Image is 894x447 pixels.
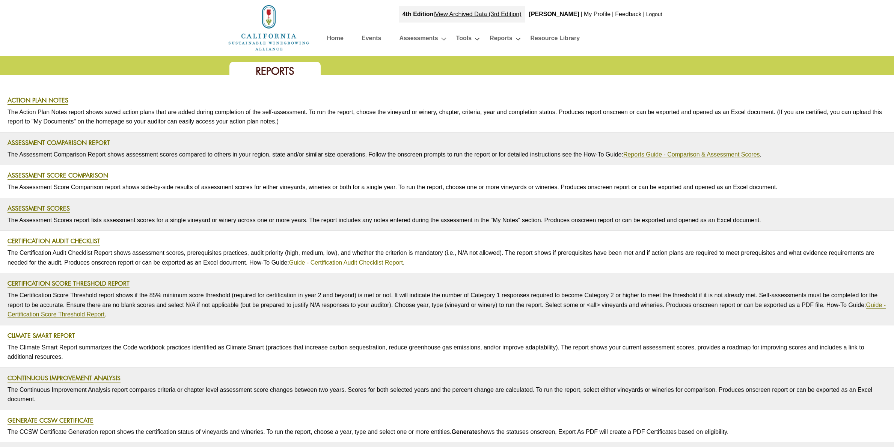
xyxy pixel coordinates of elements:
a: Events [362,33,381,46]
div: | [399,6,525,23]
p: The Assessment Scores report lists assessment scores for a single vineyard or winery across one o... [8,214,886,227]
a: Certification Audit Checklist [8,237,100,245]
a: Certification Score Threshold Report [8,279,130,288]
a: Resource Library [531,33,580,46]
a: Tools [456,33,472,46]
a: Assessment Scores [8,204,70,213]
a: Guide - Certification Audit Checklist Report [289,259,403,266]
p: The Climate Smart Report summarizes the Code workbook practices identified as Climate Smart (prac... [8,341,886,364]
a: Assessments [399,33,438,46]
span: Reports [256,65,294,78]
a: My Profile [584,11,611,17]
a: Action Plan Notes [8,96,68,105]
a: Assessment Score Comparison [8,171,108,180]
p: The CCSW Certificate Generation report shows the certification status of vineyards and wineries. ... [8,425,886,439]
a: Home [228,24,310,30]
a: Feedback [615,11,641,17]
a: Generate CCSW Certificate [8,416,93,425]
p: The Certification Audit Checklist Report shows assessment scores, prerequisites practices, audit ... [8,246,886,269]
div: | [580,6,583,23]
div: | [642,6,645,23]
strong: Generate [452,429,478,435]
p: The Action Plan Notes report shows saved action plans that are added during completion of the sel... [8,105,886,128]
p: The Continuous Improvement Analysis report compares criteria or chapter level assessment score ch... [8,383,886,406]
p: The Assessment Comparison Report shows assessment scores compared to others in your region, state... [8,148,886,161]
a: Climate Smart Report [8,331,75,340]
p: The Assessment Score Comparison report shows side-by-side results of assessment scores for either... [8,181,886,194]
p: The Certification Score Threshold report shows if the 85% minimum score threshold (required for c... [8,289,886,321]
a: View Archived Data (3rd Edition) [435,11,522,17]
b: [PERSON_NAME] [529,11,579,17]
a: Logout [646,11,662,17]
a: Reports Guide - Comparison & Assessment Scores [623,151,760,158]
a: Home [327,33,344,46]
img: logo_cswa2x.png [228,4,310,52]
strong: 4th Edition [403,11,434,17]
div: | [611,6,614,23]
a: Continuous Improvement Analysis [8,374,121,382]
a: Reports [490,33,512,46]
a: Assessment Comparison Report [8,138,110,147]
